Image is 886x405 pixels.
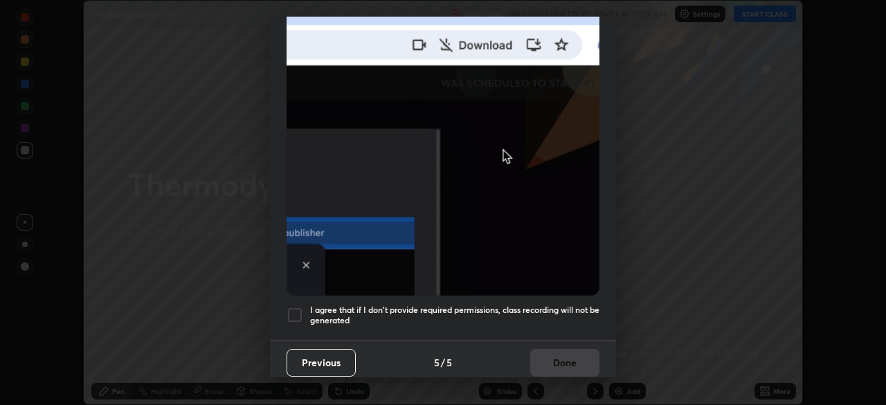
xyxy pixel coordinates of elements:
h5: I agree that if I don't provide required permissions, class recording will not be generated [310,305,599,326]
h4: 5 [434,355,440,370]
button: Previous [287,349,356,377]
h4: / [441,355,445,370]
h4: 5 [446,355,452,370]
